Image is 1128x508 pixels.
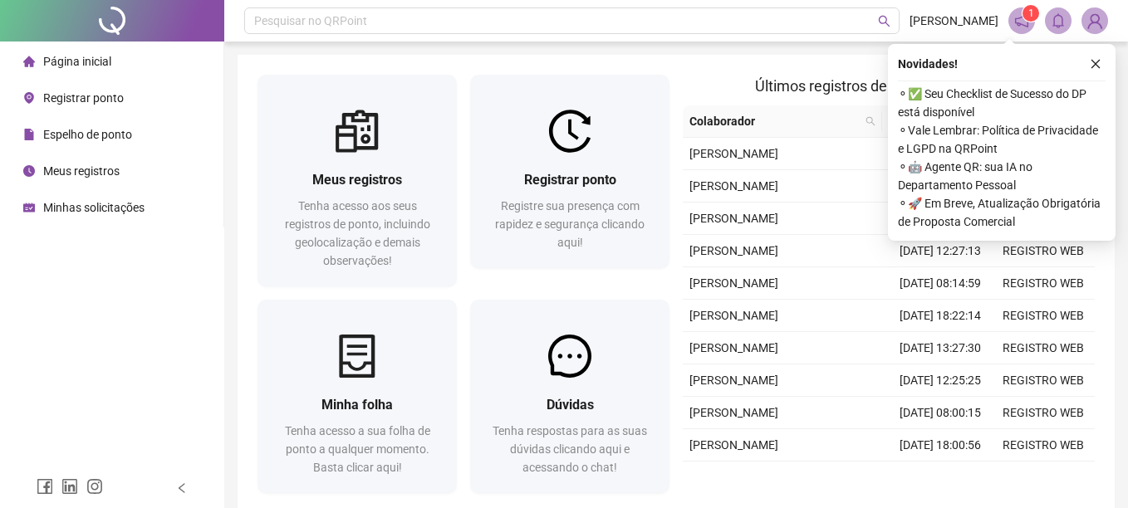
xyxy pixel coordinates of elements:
a: Meus registrosTenha acesso aos seus registros de ponto, incluindo geolocalização e demais observa... [257,75,457,286]
span: Registre sua presença com rapidez e segurança clicando aqui! [495,199,645,249]
span: [PERSON_NAME] [689,179,778,193]
span: instagram [86,478,103,495]
span: Colaborador [689,112,859,130]
td: [DATE] 13:27:30 [889,332,992,364]
span: Meus registros [312,172,402,188]
a: Registrar pontoRegistre sua presença com rapidez e segurança clicando aqui! [470,75,669,268]
span: ⚬ Vale Lembrar: Política de Privacidade e LGPD na QRPoint [898,121,1106,158]
td: [DATE] 12:25:25 [889,364,992,397]
span: [PERSON_NAME] [689,244,778,257]
span: Tenha respostas para as suas dúvidas clicando aqui e acessando o chat! [493,424,647,474]
span: facebook [37,478,53,495]
span: search [878,15,890,27]
td: REGISTRO WEB [992,267,1095,300]
a: Minha folhaTenha acesso a sua folha de ponto a qualquer momento. Basta clicar aqui! [257,300,457,493]
td: REGISTRO WEB [992,397,1095,429]
span: Meus registros [43,164,120,178]
span: ⚬ 🚀 Em Breve, Atualização Obrigatória de Proposta Comercial [898,194,1106,231]
th: Data/Hora [882,105,982,138]
td: [DATE] 08:00:15 [889,397,992,429]
span: search [862,109,879,134]
td: REGISTRO WEB [992,462,1095,494]
td: REGISTRO WEB [992,300,1095,332]
span: Novidades ! [898,55,958,73]
td: [DATE] 18:00:56 [889,429,992,462]
td: [DATE] 13:53:41 [889,462,992,494]
span: [PERSON_NAME] [689,374,778,387]
span: [PERSON_NAME] [689,341,778,354]
td: [DATE] 12:27:13 [889,235,992,267]
span: environment [23,92,35,104]
span: [PERSON_NAME] [689,212,778,225]
span: [PERSON_NAME] [689,309,778,322]
span: Espelho de ponto [43,128,132,141]
span: Registrar ponto [524,172,616,188]
span: Tenha acesso aos seus registros de ponto, incluindo geolocalização e demais observações! [285,199,430,267]
span: close [1090,58,1101,70]
span: bell [1051,13,1066,28]
span: Dúvidas [547,397,594,413]
span: Página inicial [43,55,111,68]
td: REGISTRO WEB [992,429,1095,462]
span: schedule [23,202,35,213]
span: Minhas solicitações [43,201,145,214]
td: [DATE] 18:22:14 [889,300,992,332]
span: file [23,129,35,140]
span: Tenha acesso a sua folha de ponto a qualquer momento. Basta clicar aqui! [285,424,430,474]
span: left [176,482,188,494]
span: [PERSON_NAME] [689,406,778,419]
span: Minha folha [321,397,393,413]
span: [PERSON_NAME] [910,12,998,30]
span: ⚬ 🤖 Agente QR: sua IA no Departamento Pessoal [898,158,1106,194]
span: search [866,116,875,126]
span: Registrar ponto [43,91,124,105]
span: [PERSON_NAME] [689,276,778,290]
sup: 1 [1023,5,1039,22]
span: [PERSON_NAME] [689,438,778,452]
span: home [23,56,35,67]
td: REGISTRO WEB [992,235,1095,267]
td: [DATE] 08:14:59 [889,267,992,300]
td: REGISTRO WEB [992,364,1095,397]
span: [PERSON_NAME] [689,147,778,160]
a: DúvidasTenha respostas para as suas dúvidas clicando aqui e acessando o chat! [470,300,669,493]
td: REGISTRO WEB [992,332,1095,364]
span: 1 [1028,7,1034,19]
span: Últimos registros de ponto sincronizados [755,77,1023,95]
span: ⚬ ✅ Seu Checklist de Sucesso do DP está disponível [898,85,1106,121]
span: notification [1014,13,1029,28]
span: linkedin [61,478,78,495]
span: clock-circle [23,165,35,177]
img: 89611 [1082,8,1107,33]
